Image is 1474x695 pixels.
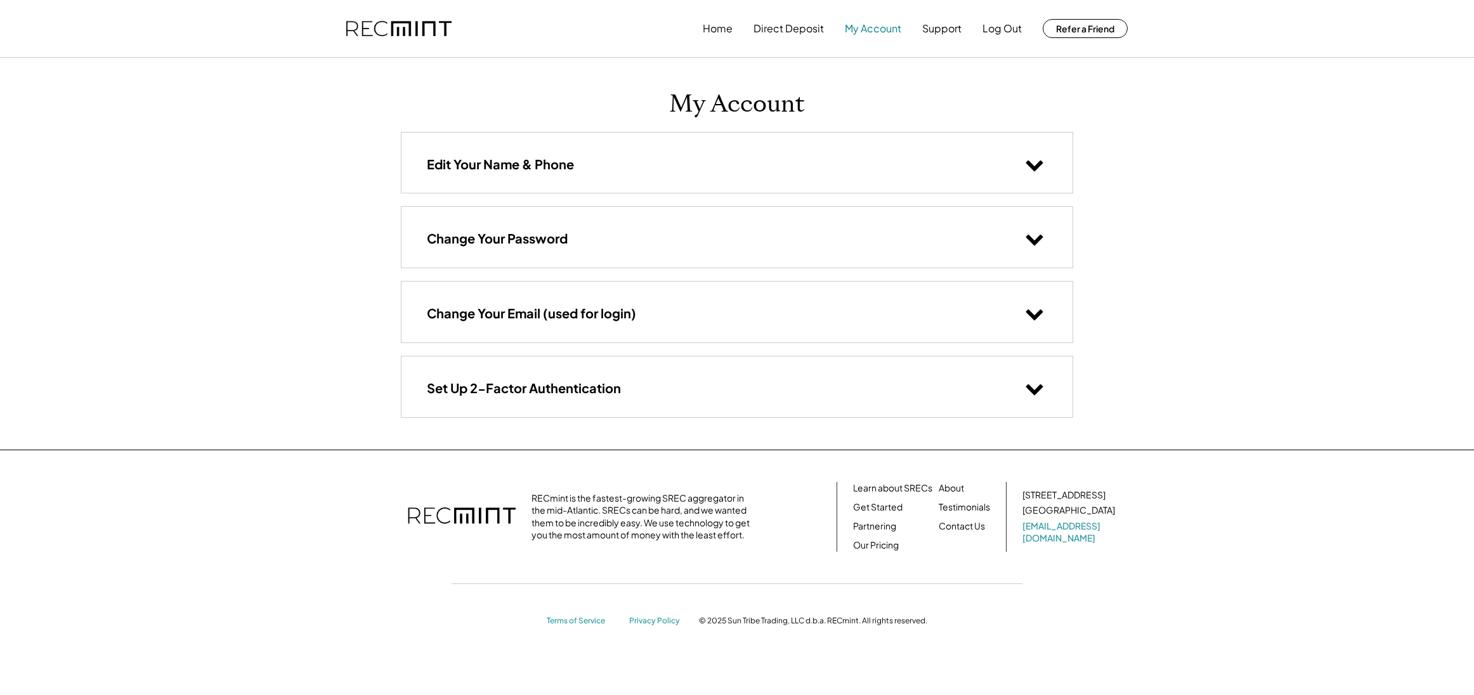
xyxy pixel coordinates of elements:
[853,539,899,552] a: Our Pricing
[427,380,621,396] h3: Set Up 2-Factor Authentication
[629,616,686,627] a: Privacy Policy
[853,482,932,495] a: Learn about SRECs
[346,21,452,37] img: recmint-logotype%403x.png
[1022,504,1115,517] div: [GEOGRAPHIC_DATA]
[753,16,824,41] button: Direct Deposit
[408,495,516,539] img: recmint-logotype%403x.png
[1022,520,1118,545] a: [EMAIL_ADDRESS][DOMAIN_NAME]
[703,16,733,41] button: Home
[669,89,805,119] h1: My Account
[845,16,901,41] button: My Account
[853,520,896,533] a: Partnering
[939,520,985,533] a: Contact Us
[699,616,927,626] div: © 2025 Sun Tribe Trading, LLC d.b.a. RECmint. All rights reserved.
[982,16,1022,41] button: Log Out
[427,156,574,172] h3: Edit Your Name & Phone
[939,501,990,514] a: Testimonials
[922,16,962,41] button: Support
[853,501,903,514] a: Get Started
[1043,19,1128,38] button: Refer a Friend
[1022,489,1105,502] div: [STREET_ADDRESS]
[532,492,757,542] div: RECmint is the fastest-growing SREC aggregator in the mid-Atlantic. SRECs can be hard, and we wan...
[547,616,616,627] a: Terms of Service
[427,305,636,322] h3: Change Your Email (used for login)
[939,482,964,495] a: About
[427,230,568,247] h3: Change Your Password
